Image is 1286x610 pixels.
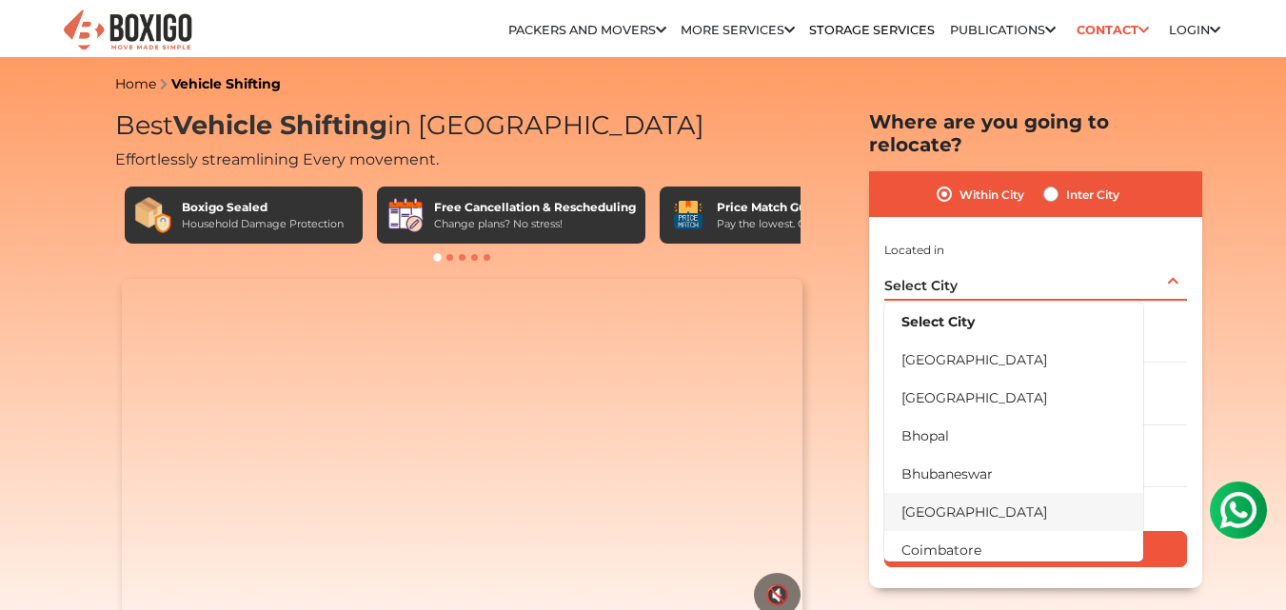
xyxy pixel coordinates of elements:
h2: Where are you going to relocate? [869,110,1202,156]
a: Publications [950,23,1056,37]
li: Bhubaneswar [884,455,1143,493]
img: whatsapp-icon.svg [19,19,57,57]
label: Inter City [1066,183,1119,206]
div: Boxigo Sealed [182,199,344,216]
label: Located in [884,242,944,259]
img: Boxigo Sealed [134,196,172,234]
label: Within City [960,183,1024,206]
li: [GEOGRAPHIC_DATA] [884,379,1143,417]
img: Price Match Guarantee [669,196,707,234]
div: Change plans? No stress! [434,216,636,232]
li: Bhopal [884,417,1143,455]
a: More services [681,23,795,37]
li: [GEOGRAPHIC_DATA] [884,341,1143,379]
a: Storage Services [809,23,935,37]
img: Free Cancellation & Rescheduling [386,196,425,234]
a: Vehicle Shifting [171,75,281,92]
a: Home [115,75,156,92]
span: Effortlessly streamlining Every movement. [115,150,439,168]
h1: Best in [GEOGRAPHIC_DATA] [115,110,810,142]
li: [GEOGRAPHIC_DATA] [884,493,1143,531]
div: Price Match Guarantee [717,199,861,216]
div: Free Cancellation & Rescheduling [434,199,636,216]
span: Vehicle Shifting [173,109,387,141]
img: Boxigo [61,8,194,54]
a: Packers and Movers [508,23,666,37]
div: Household Damage Protection [182,216,344,232]
li: Select City [884,303,1143,341]
span: Select City [884,277,958,294]
a: Contact [1070,15,1155,45]
a: Login [1169,23,1220,37]
li: Coimbatore [884,531,1143,569]
div: Pay the lowest. Guaranteed! [717,216,861,232]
